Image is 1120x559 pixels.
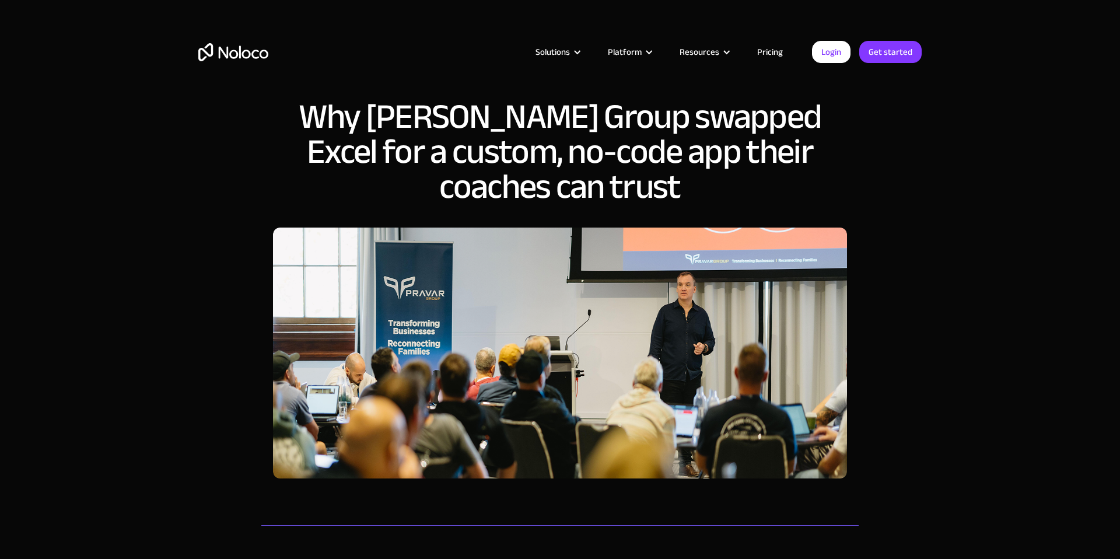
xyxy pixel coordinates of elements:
[521,44,593,60] div: Solutions
[608,44,642,60] div: Platform
[198,43,268,61] a: home
[535,44,570,60] div: Solutions
[593,44,665,60] div: Platform
[743,44,797,60] a: Pricing
[812,41,850,63] a: Login
[665,44,743,60] div: Resources
[859,41,922,63] a: Get started
[680,44,719,60] div: Resources
[273,99,847,204] h1: Why [PERSON_NAME] Group swapped Excel for a custom, no-code app their coaches can trust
